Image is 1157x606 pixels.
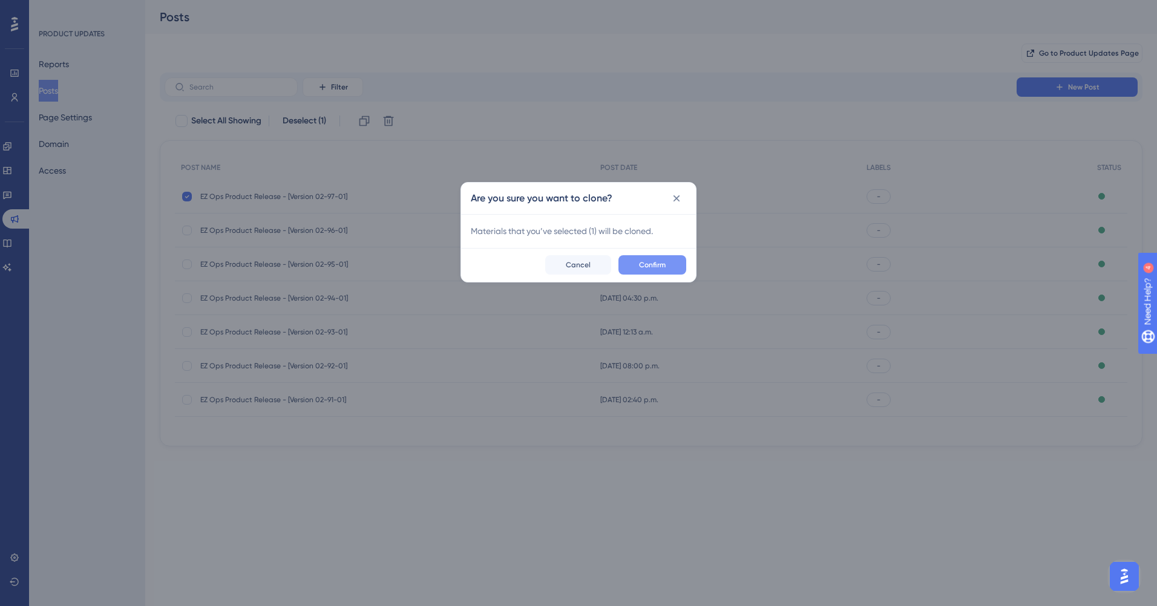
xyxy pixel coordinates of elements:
[639,260,666,270] span: Confirm
[471,224,686,238] span: Materials that you’ve selected ( 1 ) will be cloned.
[566,260,591,270] span: Cancel
[84,6,88,16] div: 4
[28,3,76,18] span: Need Help?
[471,191,612,206] h2: Are you sure you want to clone?
[1106,558,1142,595] iframe: UserGuiding AI Assistant Launcher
